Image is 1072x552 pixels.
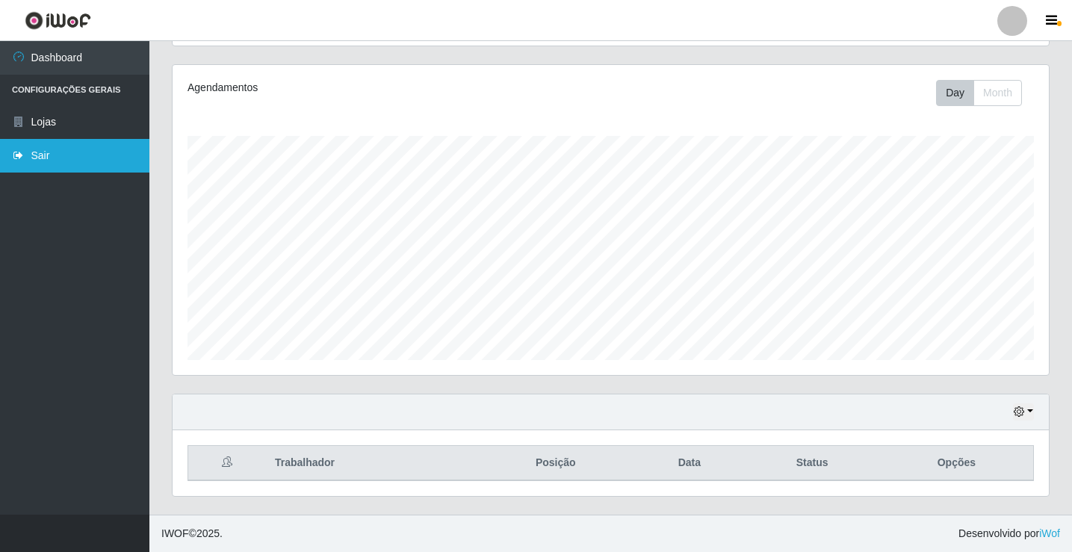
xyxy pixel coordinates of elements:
span: © 2025 . [161,526,223,542]
span: Desenvolvido por [958,526,1060,542]
th: Status [745,446,880,481]
th: Trabalhador [266,446,477,481]
button: Month [973,80,1022,106]
img: CoreUI Logo [25,11,91,30]
div: Toolbar with button groups [936,80,1034,106]
th: Posição [477,446,634,481]
th: Opções [880,446,1034,481]
div: First group [936,80,1022,106]
th: Data [634,446,744,481]
div: Agendamentos [188,80,527,96]
span: IWOF [161,527,189,539]
button: Day [936,80,974,106]
a: iWof [1039,527,1060,539]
